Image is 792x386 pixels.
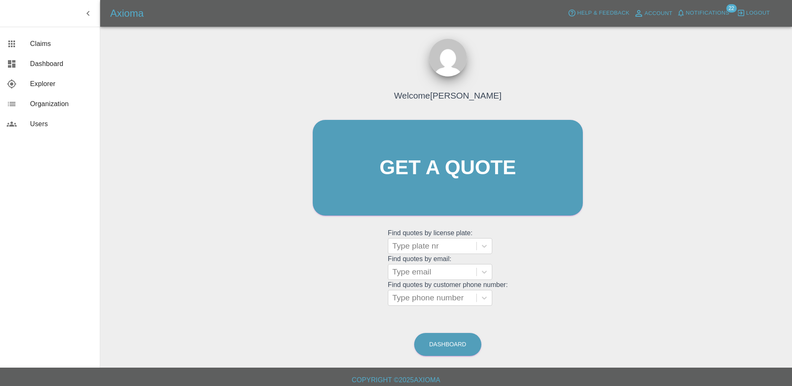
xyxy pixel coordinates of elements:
[675,7,731,20] button: Notifications
[388,255,508,280] grid: Find quotes by email:
[577,8,629,18] span: Help & Feedback
[7,374,785,386] h6: Copyright © 2025 Axioma
[30,59,93,69] span: Dashboard
[726,4,736,13] span: 22
[110,7,144,20] h5: Axioma
[313,120,583,216] a: Get a quote
[566,7,631,20] button: Help & Feedback
[429,39,467,76] img: ...
[388,281,508,306] grid: Find quotes by customer phone number:
[394,89,501,102] h4: Welcome [PERSON_NAME]
[632,7,675,20] a: Account
[388,229,508,254] grid: Find quotes by license plate:
[686,8,729,18] span: Notifications
[30,39,93,49] span: Claims
[414,333,481,356] a: Dashboard
[30,79,93,89] span: Explorer
[735,7,772,20] button: Logout
[30,119,93,129] span: Users
[746,8,770,18] span: Logout
[30,99,93,109] span: Organization
[645,9,673,18] span: Account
